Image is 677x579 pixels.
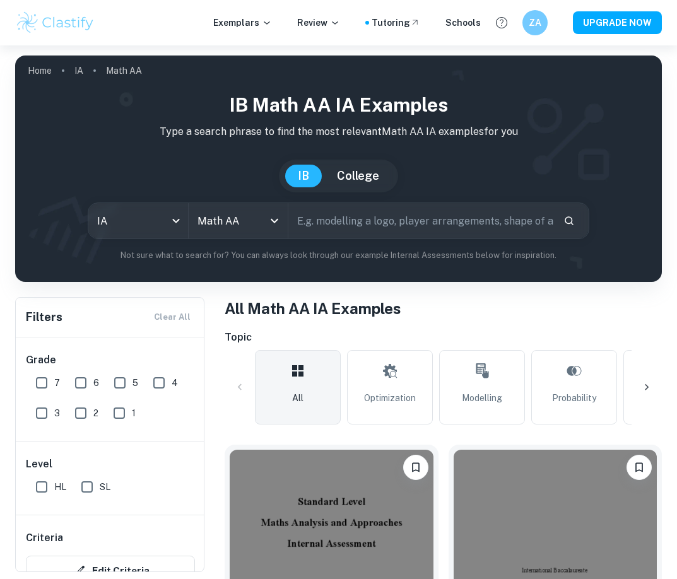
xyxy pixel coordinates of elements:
span: 7 [54,376,60,390]
a: IA [74,62,83,79]
button: Bookmark [627,455,652,480]
span: Optimization [364,391,416,405]
p: Type a search phrase to find the most relevant Math AA IA examples for you [25,124,652,139]
button: Open [266,212,283,230]
span: 4 [172,376,178,390]
h6: Criteria [26,530,63,546]
p: Exemplars [213,16,272,30]
input: E.g. modelling a logo, player arrangements, shape of an egg... [288,203,553,238]
span: Modelling [462,391,502,405]
span: SL [100,480,110,494]
span: 3 [54,406,60,420]
a: Schools [445,16,481,30]
h6: ZA [528,16,543,30]
span: 6 [93,376,99,390]
img: Clastify logo [15,10,95,35]
h6: Level [26,457,195,472]
p: Not sure what to search for? You can always look through our example Internal Assessments below f... [25,249,652,262]
h1: All Math AA IA Examples [225,297,662,320]
span: HL [54,480,66,494]
p: Review [297,16,340,30]
span: 1 [132,406,136,420]
div: IA [88,203,187,238]
img: profile cover [15,56,662,282]
button: ZA [522,10,548,35]
button: UPGRADE NOW [573,11,662,34]
h6: Topic [225,330,662,345]
a: Tutoring [372,16,420,30]
button: Help and Feedback [491,12,512,33]
a: Home [28,62,52,79]
button: Search [558,210,580,231]
button: IB [285,165,322,187]
h6: Filters [26,308,62,326]
span: Probability [552,391,596,405]
button: Bookmark [403,455,428,480]
button: College [324,165,392,187]
span: All [292,391,303,405]
h6: Grade [26,353,195,368]
h1: IB Math AA IA examples [25,91,652,119]
span: 5 [132,376,138,390]
span: 2 [93,406,98,420]
p: Math AA [106,64,142,78]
